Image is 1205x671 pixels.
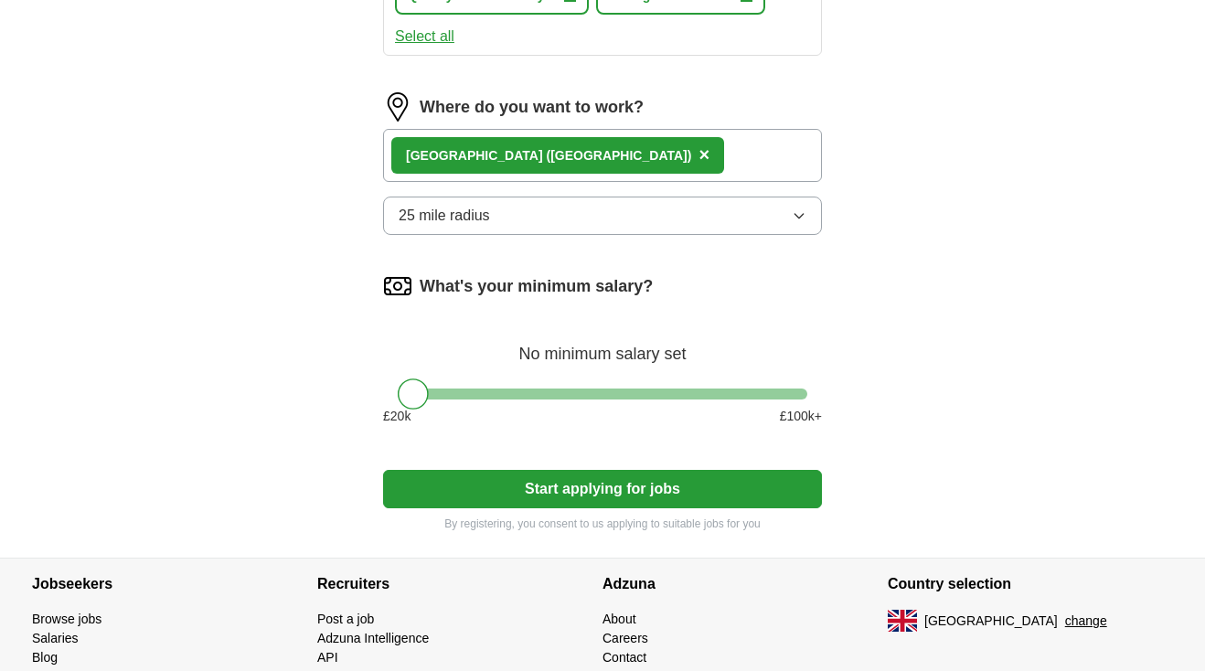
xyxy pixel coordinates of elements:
button: change [1065,612,1107,631]
span: £ 20 k [383,407,411,426]
a: Blog [32,650,58,665]
span: × [698,144,709,165]
p: By registering, you consent to us applying to suitable jobs for you [383,516,822,532]
img: location.png [383,92,412,122]
a: Contact [602,650,646,665]
a: About [602,612,636,626]
button: × [698,142,709,169]
button: Select all [395,26,454,48]
button: 25 mile radius [383,197,822,235]
a: Browse jobs [32,612,101,626]
img: UK flag [888,610,917,632]
a: Salaries [32,631,79,645]
span: 25 mile radius [399,205,490,227]
button: Start applying for jobs [383,470,822,508]
span: [GEOGRAPHIC_DATA] [924,612,1058,631]
a: Post a job [317,612,374,626]
span: £ 100 k+ [780,407,822,426]
label: What's your minimum salary? [420,274,653,299]
a: Careers [602,631,648,645]
label: Where do you want to work? [420,95,644,120]
strong: [GEOGRAPHIC_DATA] [406,148,543,163]
img: salary.png [383,272,412,301]
a: API [317,650,338,665]
a: Adzuna Intelligence [317,631,429,645]
h4: Country selection [888,559,1173,610]
div: No minimum salary set [383,323,822,367]
span: ([GEOGRAPHIC_DATA]) [546,148,691,163]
